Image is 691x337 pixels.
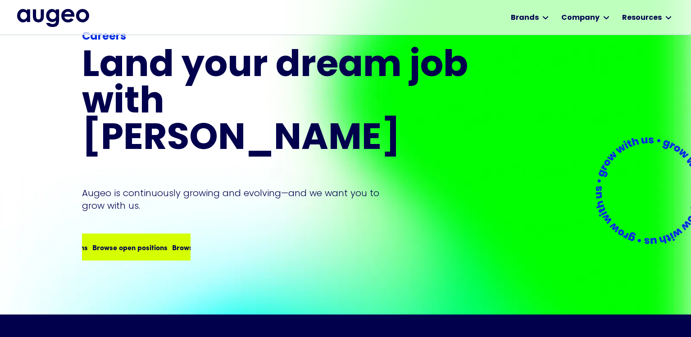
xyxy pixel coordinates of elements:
h1: Land your dream job﻿ with [PERSON_NAME] [82,49,471,158]
a: home [17,9,89,27]
div: Browse open positions [11,242,86,252]
div: Company [561,13,600,23]
strong: Careers [82,31,126,42]
div: Browse open positions [171,242,246,252]
p: Augeo is continuously growing and evolving—and we want you to grow with us. [82,187,392,212]
div: Brands [511,13,539,23]
img: Augeo's full logo in midnight blue. [17,9,89,27]
div: Browse open positions [91,242,166,252]
a: Browse open positionsBrowse open positionsBrowse open positions [82,234,191,261]
div: Resources [622,13,662,23]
